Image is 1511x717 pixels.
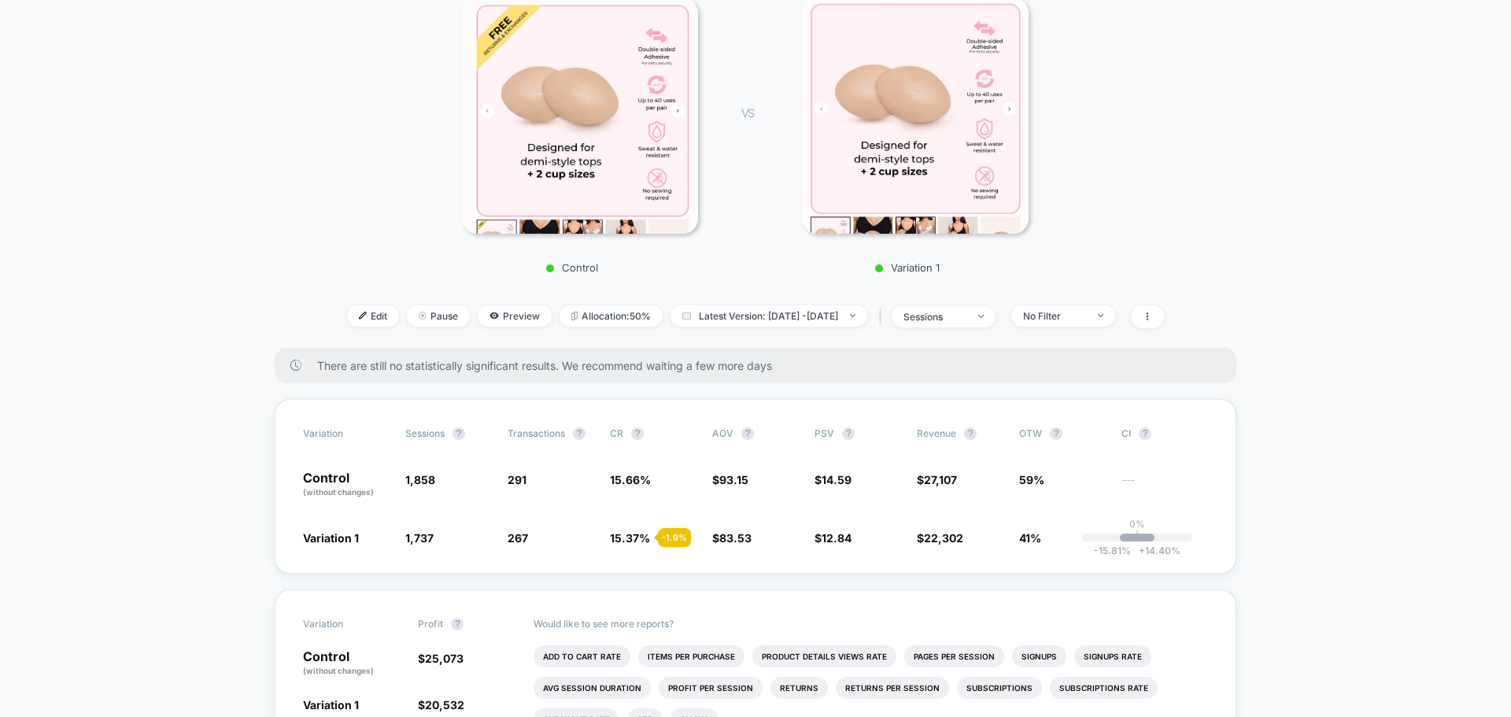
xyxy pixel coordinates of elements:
[534,677,651,699] li: Avg Session Duration
[815,427,834,439] span: PSV
[478,305,552,327] span: Preview
[303,471,390,498] p: Control
[917,531,963,545] span: $
[903,311,966,323] div: sessions
[303,531,359,545] span: Variation 1
[508,427,565,439] span: Transactions
[658,528,691,547] div: - 1.9 %
[303,650,402,677] p: Control
[610,427,623,439] span: CR
[1121,427,1208,440] span: CI
[917,427,956,439] span: Revenue
[1094,545,1131,556] span: -15.81 %
[303,487,374,497] span: (without changes)
[347,305,399,327] span: Edit
[904,645,1004,667] li: Pages Per Session
[682,312,691,320] img: calendar
[303,618,390,630] span: Variation
[741,427,754,440] button: ?
[1131,545,1180,556] span: 14.40 %
[659,677,763,699] li: Profit Per Session
[1121,475,1208,498] span: ---
[303,427,390,440] span: Variation
[303,698,359,711] span: Variation 1
[534,645,630,667] li: Add To Cart Rate
[822,473,852,486] span: 14.59
[610,531,650,545] span: 15.37 %
[317,359,1205,372] span: There are still no statistically significant results. We recommend waiting a few more days
[610,473,651,486] span: 15.66 %
[1098,314,1103,317] img: end
[924,473,957,486] span: 27,107
[508,531,528,545] span: 267
[1050,427,1062,440] button: ?
[815,473,852,486] span: $
[957,677,1042,699] li: Subscriptions
[815,531,852,545] span: $
[842,427,855,440] button: ?
[924,531,963,545] span: 22,302
[405,427,445,439] span: Sessions
[978,315,984,318] img: end
[407,305,470,327] span: Pause
[712,531,752,545] span: $
[770,677,828,699] li: Returns
[1019,473,1044,486] span: 59%
[418,652,464,665] span: $
[638,645,744,667] li: Items Per Purchase
[1050,677,1158,699] li: Subscriptions Rate
[741,106,754,120] span: VS
[1129,518,1145,530] p: 0%
[752,645,896,667] li: Product Details Views Rate
[571,312,578,320] img: rebalance
[712,427,733,439] span: AOV
[1019,531,1041,545] span: 41%
[822,531,852,545] span: 12.84
[1019,427,1106,440] span: OTW
[836,677,949,699] li: Returns Per Session
[508,473,526,486] span: 291
[1136,530,1139,541] p: |
[303,666,374,675] span: (without changes)
[453,427,465,440] button: ?
[964,427,977,440] button: ?
[1139,545,1145,556] span: +
[719,473,748,486] span: 93.15
[418,698,464,711] span: $
[451,618,464,630] button: ?
[419,312,427,320] img: end
[1139,427,1151,440] button: ?
[359,312,367,320] img: edit
[1074,645,1151,667] li: Signups Rate
[425,698,464,711] span: 20,532
[770,261,1045,274] p: Variation 1
[434,261,710,274] p: Control
[631,427,644,440] button: ?
[560,305,663,327] span: Allocation: 50%
[712,473,748,486] span: $
[917,473,957,486] span: $
[1012,645,1066,667] li: Signups
[671,305,867,327] span: Latest Version: [DATE] - [DATE]
[719,531,752,545] span: 83.53
[405,531,434,545] span: 1,737
[425,652,464,665] span: 25,073
[573,427,586,440] button: ?
[875,305,892,328] span: |
[418,618,443,630] span: Profit
[850,314,855,317] img: end
[534,618,1209,630] p: Would like to see more reports?
[1023,310,1086,322] div: No Filter
[405,473,435,486] span: 1,858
